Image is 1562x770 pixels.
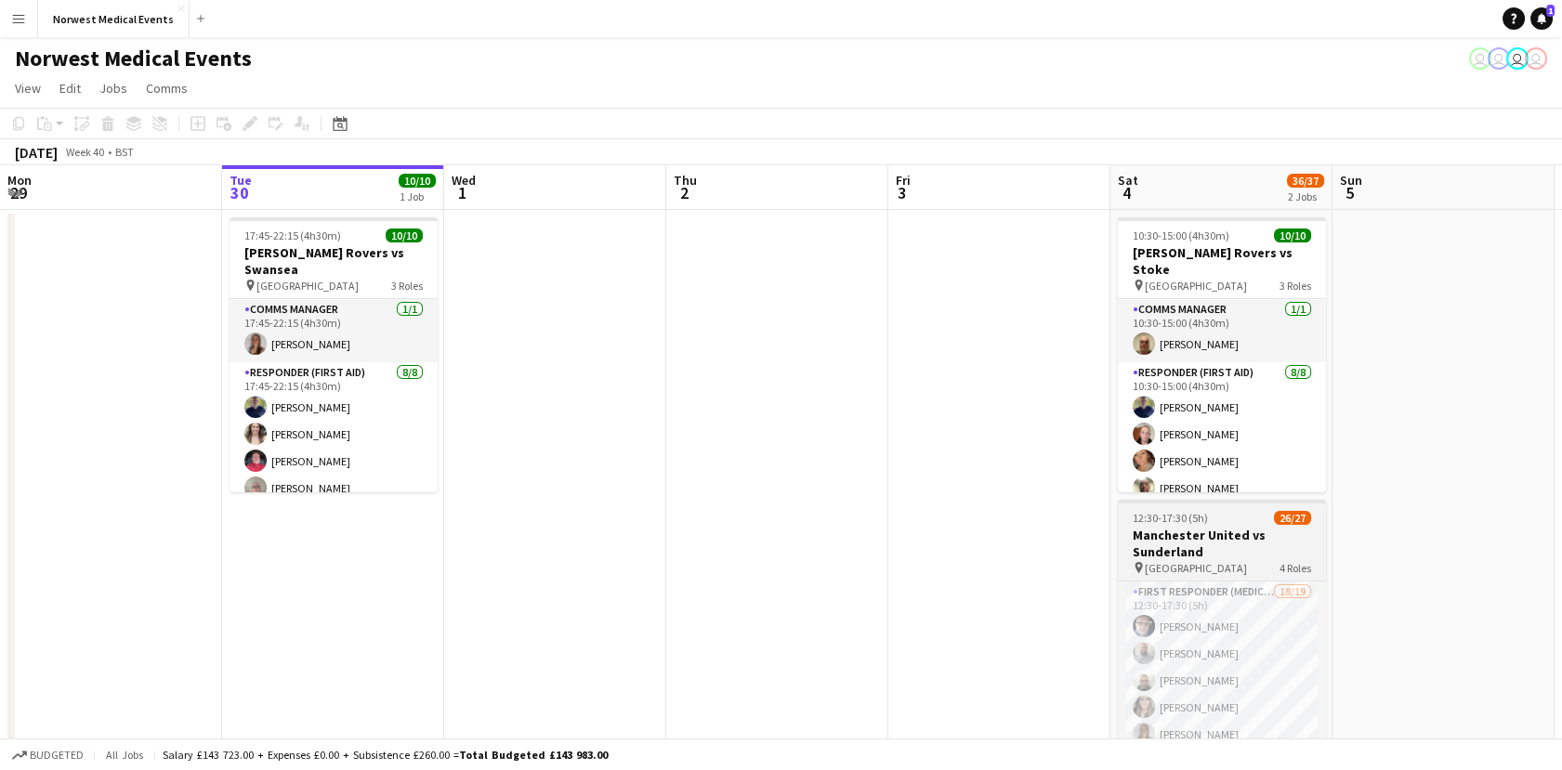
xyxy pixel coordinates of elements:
[7,172,32,189] span: Mon
[1525,47,1547,70] app-user-avatar: Rory Murphy
[15,143,58,162] div: [DATE]
[1340,172,1362,189] span: Sun
[52,76,88,100] a: Edit
[230,362,438,614] app-card-role: Responder (First Aid)8/817:45-22:15 (4h30m)[PERSON_NAME][PERSON_NAME][PERSON_NAME][PERSON_NAME]
[15,80,41,97] span: View
[1274,228,1311,242] span: 10/10
[1145,561,1247,575] span: [GEOGRAPHIC_DATA]
[1337,182,1362,203] span: 5
[1488,47,1510,70] app-user-avatar: Rory Murphy
[674,172,697,189] span: Thu
[1546,5,1555,17] span: 1
[1118,362,1326,614] app-card-role: Responder (First Aid)8/810:30-15:00 (4h30m)[PERSON_NAME][PERSON_NAME][PERSON_NAME][PERSON_NAME]
[61,145,108,159] span: Week 40
[146,80,188,97] span: Comms
[1287,174,1324,188] span: 36/37
[1280,279,1311,293] span: 3 Roles
[59,80,81,97] span: Edit
[230,244,438,278] h3: [PERSON_NAME] Rovers vs Swansea
[92,76,135,100] a: Jobs
[99,80,127,97] span: Jobs
[1280,561,1311,575] span: 4 Roles
[1469,47,1491,70] app-user-avatar: Rory Murphy
[459,748,608,762] span: Total Budgeted £143 983.00
[230,172,252,189] span: Tue
[400,189,435,203] div: 1 Job
[244,228,341,242] span: 17:45-22:15 (4h30m)
[452,172,476,189] span: Wed
[896,172,911,189] span: Fri
[893,182,911,203] span: 3
[230,217,438,492] app-job-card: 17:45-22:15 (4h30m)10/10[PERSON_NAME] Rovers vs Swansea [GEOGRAPHIC_DATA]3 RolesComms Manager1/11...
[1145,279,1247,293] span: [GEOGRAPHIC_DATA]
[1530,7,1553,30] a: 1
[9,745,86,765] button: Budgeted
[102,748,147,762] span: All jobs
[30,749,84,762] span: Budgeted
[115,145,134,159] div: BST
[391,279,423,293] span: 3 Roles
[1118,244,1326,278] h3: [PERSON_NAME] Rovers vs Stoke
[1506,47,1529,70] app-user-avatar: Rory Murphy
[449,182,476,203] span: 1
[1274,511,1311,525] span: 26/27
[38,1,190,37] button: Norwest Medical Events
[163,748,608,762] div: Salary £143 723.00 + Expenses £0.00 + Subsistence £260.00 =
[230,299,438,362] app-card-role: Comms Manager1/117:45-22:15 (4h30m)[PERSON_NAME]
[1288,189,1323,203] div: 2 Jobs
[1133,228,1229,242] span: 10:30-15:00 (4h30m)
[1118,217,1326,492] app-job-card: 10:30-15:00 (4h30m)10/10[PERSON_NAME] Rovers vs Stoke [GEOGRAPHIC_DATA]3 RolesComms Manager1/110:...
[227,182,252,203] span: 30
[1118,299,1326,362] app-card-role: Comms Manager1/110:30-15:00 (4h30m)[PERSON_NAME]
[671,182,697,203] span: 2
[386,228,423,242] span: 10/10
[1133,511,1208,525] span: 12:30-17:30 (5h)
[1118,172,1138,189] span: Sat
[399,174,436,188] span: 10/10
[138,76,195,100] a: Comms
[1118,527,1326,560] h3: Manchester United vs Sunderland
[7,76,48,100] a: View
[256,279,359,293] span: [GEOGRAPHIC_DATA]
[5,182,32,203] span: 29
[15,45,252,72] h1: Norwest Medical Events
[1115,182,1138,203] span: 4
